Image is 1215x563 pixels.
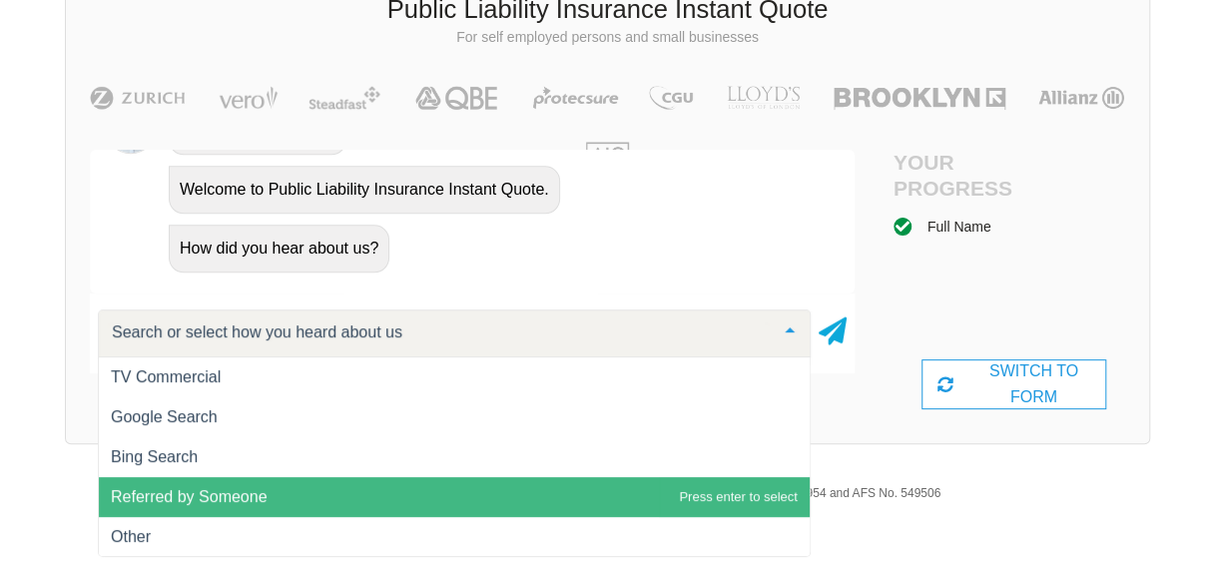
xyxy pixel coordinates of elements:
div: Full Name [927,216,991,238]
div: SWITCH TO FORM [921,359,1106,409]
input: Search or select how you heard about us [107,322,770,342]
div: Welcome to Public Liability Insurance Instant Quote. [169,166,560,214]
img: Steadfast | Public Liability Insurance [301,86,388,110]
p: For self employed persons and small businesses [81,28,1134,48]
img: QBE | Public Liability Insurance [403,86,511,110]
span: Other [111,528,151,545]
span: TV Commercial [111,368,221,385]
img: Vero | Public Liability Insurance [210,86,287,110]
img: Zurich | Public Liability Insurance [81,86,194,110]
span: Google Search [111,408,218,425]
img: Protecsure | Public Liability Insurance [525,86,626,110]
img: Allianz | Public Liability Insurance [1028,86,1134,110]
span: Referred by Someone [111,488,268,505]
img: LLOYD's | Public Liability Insurance [716,86,812,110]
h4: Your Progress [894,150,1014,200]
div: How did you hear about us? [169,225,389,273]
span: Bing Search [111,448,198,465]
img: CGU | Public Liability Insurance [641,86,701,110]
img: Brooklyn | Public Liability Insurance [826,86,1012,110]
